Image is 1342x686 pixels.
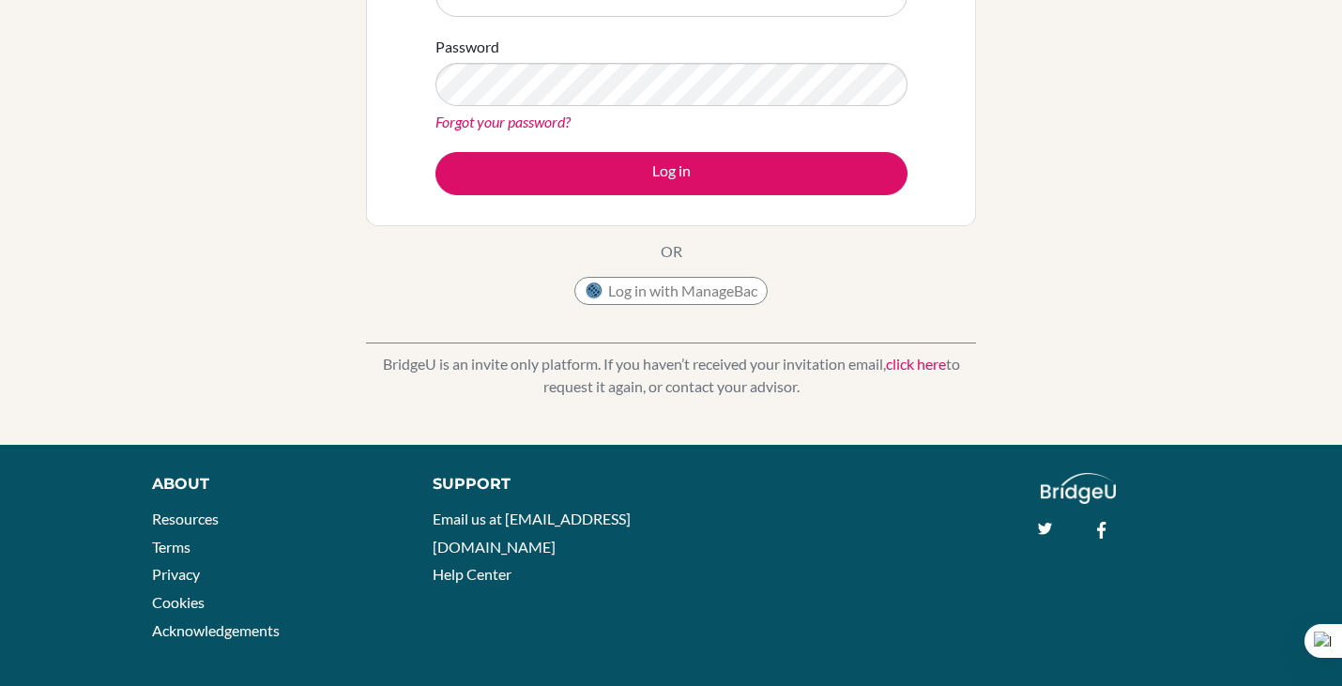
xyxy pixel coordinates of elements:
[152,538,191,556] a: Terms
[366,353,976,398] p: BridgeU is an invite only platform. If you haven’t received your invitation email, to request it ...
[433,565,511,583] a: Help Center
[433,510,631,556] a: Email us at [EMAIL_ADDRESS][DOMAIN_NAME]
[1041,473,1117,504] img: logo_white@2x-f4f0deed5e89b7ecb1c2cc34c3e3d731f90f0f143d5ea2071677605dd97b5244.png
[574,277,768,305] button: Log in with ManageBac
[152,621,280,639] a: Acknowledgements
[152,473,390,495] div: About
[152,593,205,611] a: Cookies
[886,355,946,373] a: click here
[433,473,652,495] div: Support
[152,565,200,583] a: Privacy
[435,36,499,58] label: Password
[435,152,907,195] button: Log in
[435,113,571,130] a: Forgot your password?
[661,240,682,263] p: OR
[152,510,219,527] a: Resources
